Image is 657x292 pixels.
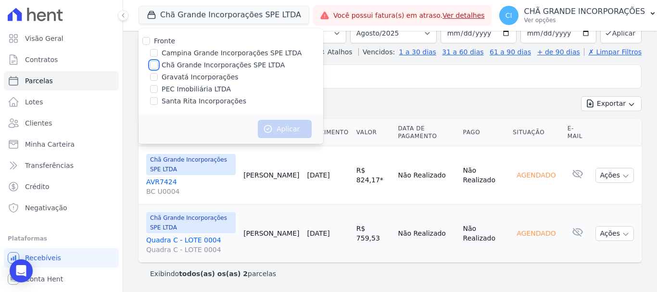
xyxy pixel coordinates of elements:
[358,48,395,56] label: Vencidos:
[307,229,329,237] a: [DATE]
[524,16,645,24] p: Ver opções
[146,245,236,254] span: Quadra C - LOTE 0004
[4,135,119,154] a: Minha Carteira
[595,226,634,241] button: Ações
[4,92,119,112] a: Lotes
[4,177,119,196] a: Crédito
[162,96,246,106] label: Santa Rita Incorporações
[146,235,236,254] a: Quadra C - LOTE 0004Quadra C - LOTE 0004
[4,29,119,48] a: Visão Geral
[353,204,394,263] td: R$ 759,53
[513,227,559,240] div: Agendado
[25,203,67,213] span: Negativação
[581,96,642,111] button: Exportar
[394,119,459,146] th: Data de Pagamento
[25,140,75,149] span: Minha Carteira
[537,48,580,56] a: + de 90 dias
[4,50,119,69] a: Contratos
[394,204,459,263] td: Não Realizado
[162,60,285,70] label: Chã Grande Incorporações SPE LTDA
[146,177,236,196] a: AVR7424BC U0004
[146,212,236,233] span: Chã Grande Incorporações SPE LTDA
[179,270,248,278] b: todos(as) os(as) 2
[353,146,394,204] td: R$ 824,17
[490,48,531,56] a: 61 a 90 dias
[154,37,175,45] label: Fronte
[4,248,119,267] a: Recebíveis
[156,67,637,86] input: Buscar por nome do lote ou do cliente
[307,171,329,179] a: [DATE]
[150,269,276,279] p: Exibindo parcelas
[25,161,74,170] span: Transferências
[564,119,592,146] th: E-mail
[240,146,303,204] td: [PERSON_NAME]
[25,76,53,86] span: Parcelas
[4,71,119,90] a: Parcelas
[10,259,33,282] div: Open Intercom Messenger
[25,182,50,191] span: Crédito
[4,114,119,133] a: Clientes
[459,119,509,146] th: Pago
[139,6,309,24] button: Chã Grande Incorporações SPE LTDA
[4,156,119,175] a: Transferências
[146,187,236,196] span: BC U0004
[459,204,509,263] td: Não Realizado
[319,48,352,56] label: ↯ Atalhos
[25,253,61,263] span: Recebíveis
[25,55,58,64] span: Contratos
[513,168,559,182] div: Agendado
[258,120,312,138] button: Aplicar
[442,12,485,19] a: Ver detalhes
[505,12,512,19] span: CI
[333,11,485,21] span: Você possui fatura(s) em atraso.
[8,233,115,244] div: Plataformas
[353,119,394,146] th: Valor
[162,72,239,82] label: Gravatá Incorporações
[162,84,231,94] label: PEC Imobiliária LTDA
[146,154,236,175] span: Chã Grande Incorporações SPE LTDA
[240,204,303,263] td: [PERSON_NAME]
[25,274,63,284] span: Conta Hent
[25,34,63,43] span: Visão Geral
[4,198,119,217] a: Negativação
[584,48,642,56] a: ✗ Limpar Filtros
[394,146,459,204] td: Não Realizado
[303,119,352,146] th: Vencimento
[459,146,509,204] td: Não Realizado
[600,23,642,43] button: Aplicar
[399,48,436,56] a: 1 a 30 dias
[25,118,52,128] span: Clientes
[524,7,645,16] p: CHÃ GRANDE INCORPORAÇÕES
[595,168,634,183] button: Ações
[442,48,483,56] a: 31 a 60 dias
[25,97,43,107] span: Lotes
[162,48,302,58] label: Campina Grande Incorporações SPE LTDA
[4,269,119,289] a: Conta Hent
[509,119,563,146] th: Situação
